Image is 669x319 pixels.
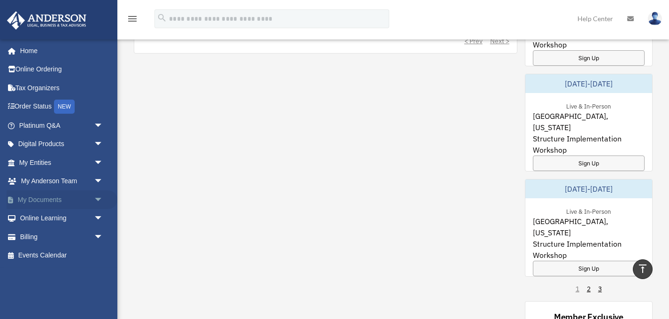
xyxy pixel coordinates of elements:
[533,110,645,133] span: [GEOGRAPHIC_DATA], [US_STATE]
[7,153,117,172] a: My Entitiesarrow_drop_down
[633,259,653,279] a: vertical_align_top
[559,101,618,110] div: Live & In-Person
[7,41,113,60] a: Home
[127,13,138,24] i: menu
[7,135,117,154] a: Digital Productsarrow_drop_down
[127,16,138,24] a: menu
[7,60,117,79] a: Online Ordering
[533,261,645,276] a: Sign Up
[533,50,645,66] a: Sign Up
[533,216,645,238] span: [GEOGRAPHIC_DATA], [US_STATE]
[94,190,113,210] span: arrow_drop_down
[525,179,652,198] div: [DATE]-[DATE]
[533,133,645,156] span: Structure Implementation Workshop
[533,238,645,261] span: Structure Implementation Workshop
[7,246,117,265] a: Events Calendar
[94,116,113,135] span: arrow_drop_down
[4,11,89,30] img: Anderson Advisors Platinum Portal
[7,78,117,97] a: Tax Organizers
[7,116,117,135] a: Platinum Q&Aarrow_drop_down
[7,190,117,209] a: My Documentsarrow_drop_down
[559,206,618,216] div: Live & In-Person
[94,153,113,172] span: arrow_drop_down
[525,74,652,93] div: [DATE]-[DATE]
[637,263,648,274] i: vertical_align_top
[157,13,167,23] i: search
[94,209,113,228] span: arrow_drop_down
[7,227,117,246] a: Billingarrow_drop_down
[533,156,645,171] a: Sign Up
[7,172,117,191] a: My Anderson Teamarrow_drop_down
[94,135,113,154] span: arrow_drop_down
[7,209,117,228] a: Online Learningarrow_drop_down
[54,100,75,114] div: NEW
[648,12,662,25] img: User Pic
[7,97,117,117] a: Order StatusNEW
[94,172,113,191] span: arrow_drop_down
[94,227,113,247] span: arrow_drop_down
